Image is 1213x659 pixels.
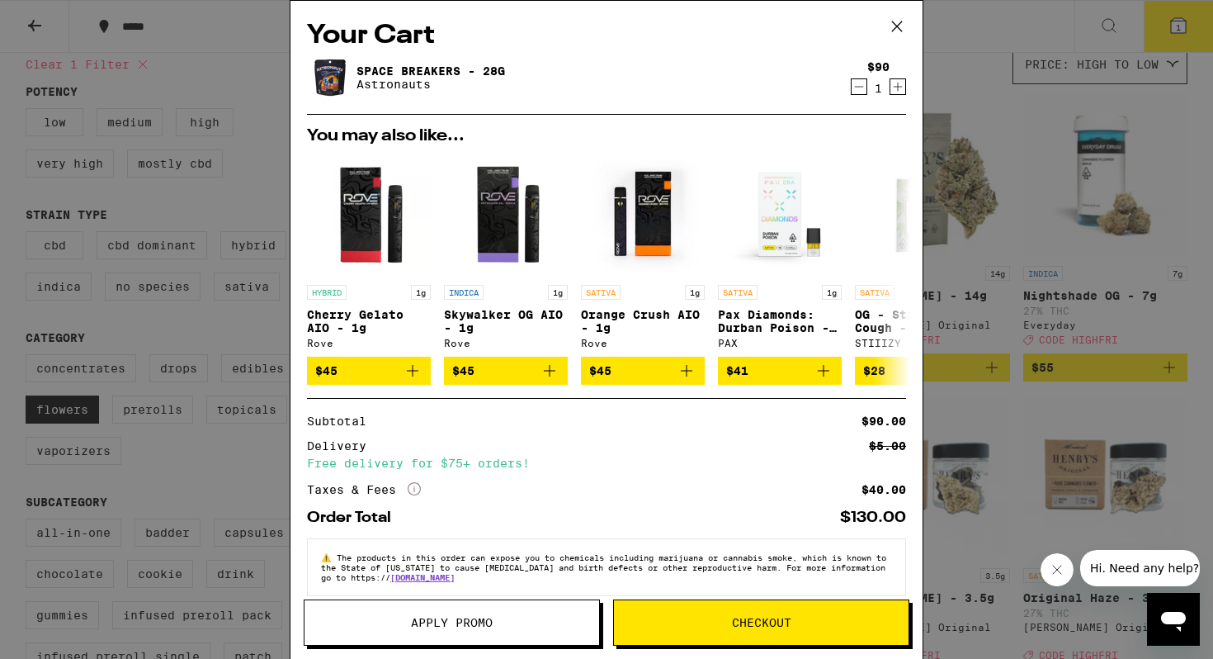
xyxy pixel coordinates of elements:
span: $45 [452,364,474,377]
h2: You may also like... [307,128,906,145]
p: 1g [822,285,842,300]
span: ⚠️ [321,552,337,562]
div: $90.00 [861,415,906,427]
button: Add to bag [718,357,842,385]
div: Taxes & Fees [307,482,421,497]
span: $45 [315,364,337,377]
div: Free delivery for $75+ orders! [307,458,906,469]
div: Rove [307,338,431,348]
p: Pax Diamonds: Durban Poison - 1g [718,308,842,334]
div: Delivery [307,440,378,452]
div: Rove [444,338,568,348]
p: SATIVA [855,285,894,300]
a: Space Breakers - 28g [356,64,505,78]
button: Decrement [851,78,867,95]
p: INDICA [444,285,484,300]
div: STIIIZY [855,338,979,348]
div: PAX [718,338,842,348]
a: Open page for Skywalker OG AIO - 1g from Rove [444,153,568,357]
div: 1 [867,82,890,95]
p: 1g [548,285,568,300]
p: Skywalker OG AIO - 1g [444,308,568,334]
span: Apply Promo [411,617,493,628]
iframe: Close message [1041,553,1074,586]
p: OG - Strawberry Cough - 1g [855,308,979,334]
p: SATIVA [718,285,758,300]
img: STIIIZY - OG - Strawberry Cough - 1g [855,153,979,277]
a: [DOMAIN_NAME] [390,572,455,582]
a: Open page for Cherry Gelato AIO - 1g from Rove [307,153,431,357]
a: Open page for OG - Strawberry Cough - 1g from STIIIZY [855,153,979,357]
button: Add to bag [581,357,705,385]
h2: Your Cart [307,17,906,55]
div: Order Total [307,510,403,525]
span: $45 [589,364,611,377]
a: Open page for Orange Crush AIO - 1g from Rove [581,153,705,357]
img: Rove - Cherry Gelato AIO - 1g [307,153,431,277]
img: Space Breakers - 28g [307,55,353,101]
p: Orange Crush AIO - 1g [581,308,705,334]
p: 1g [411,285,431,300]
img: Rove - Skywalker OG AIO - 1g [444,153,568,277]
span: The products in this order can expose you to chemicals including marijuana or cannabis smoke, whi... [321,552,886,582]
p: SATIVA [581,285,621,300]
p: Cherry Gelato AIO - 1g [307,308,431,334]
div: Subtotal [307,415,378,427]
div: Rove [581,338,705,348]
div: $130.00 [840,510,906,525]
span: $41 [726,364,748,377]
button: Checkout [613,600,909,646]
span: Checkout [732,617,791,628]
div: $5.00 [869,440,906,452]
iframe: Message from company [1080,550,1200,586]
div: $40.00 [861,484,906,495]
button: Apply Promo [304,600,600,646]
button: Add to bag [444,357,568,385]
button: Add to bag [307,357,431,385]
p: Astronauts [356,78,505,91]
p: HYBRID [307,285,347,300]
img: Rove - Orange Crush AIO - 1g [581,153,705,277]
iframe: Button to launch messaging window [1147,593,1200,646]
a: Open page for Pax Diamonds: Durban Poison - 1g from PAX [718,153,842,357]
span: $28 [863,364,885,377]
img: PAX - Pax Diamonds: Durban Poison - 1g [718,153,842,277]
div: $90 [867,60,890,73]
p: 1g [685,285,705,300]
button: Add to bag [855,357,979,385]
button: Increment [890,78,906,95]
